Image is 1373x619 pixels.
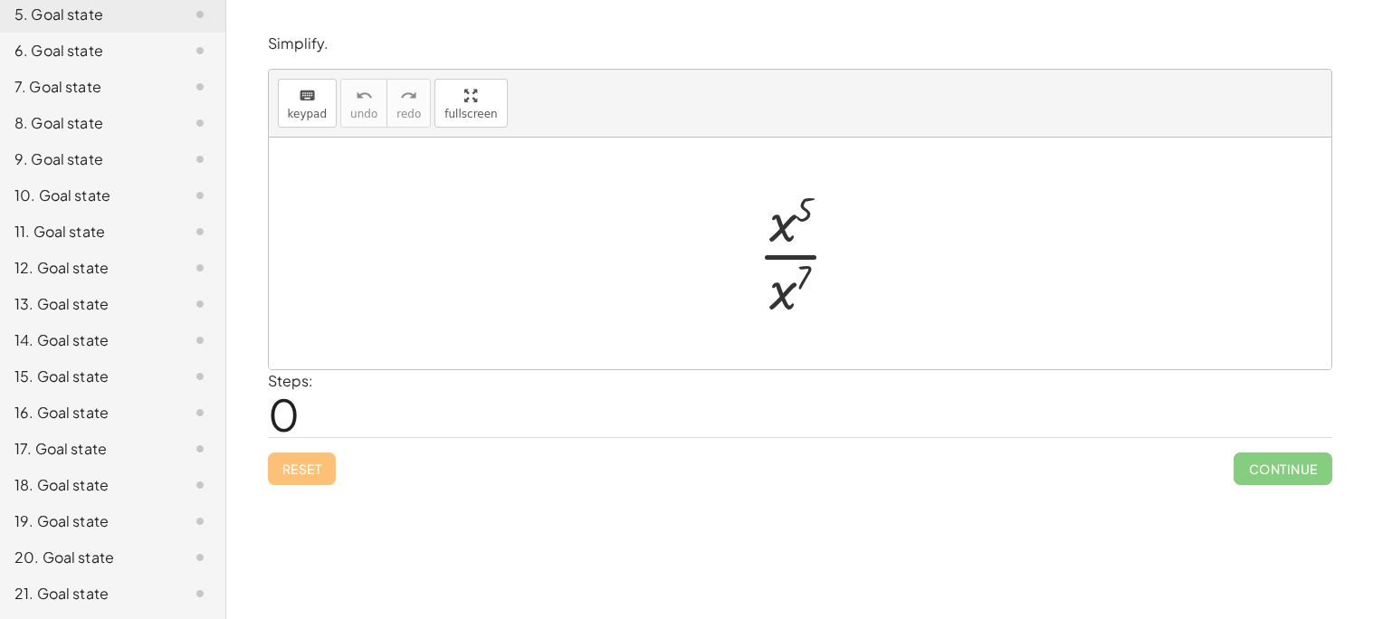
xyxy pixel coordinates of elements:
div: 15. Goal state [14,366,160,387]
i: undo [356,85,373,107]
i: Task not started. [189,329,211,351]
div: 14. Goal state [14,329,160,351]
span: undo [350,108,377,120]
i: Task not started. [189,402,211,424]
div: 11. Goal state [14,221,160,243]
div: 19. Goal state [14,510,160,532]
div: 8. Goal state [14,112,160,134]
i: Task not started. [189,583,211,605]
div: 12. Goal state [14,257,160,279]
i: Task not started. [189,148,211,170]
i: keyboard [299,85,316,107]
button: undoundo [340,79,387,128]
div: 20. Goal state [14,547,160,568]
div: 9. Goal state [14,148,160,170]
button: keyboardkeypad [278,79,338,128]
div: 6. Goal state [14,40,160,62]
i: redo [400,85,417,107]
i: Task not started. [189,510,211,532]
div: 16. Goal state [14,402,160,424]
i: Task not started. [189,221,211,243]
div: 10. Goal state [14,185,160,206]
i: Task not started. [189,112,211,134]
i: Task not started. [189,547,211,568]
i: Task not started. [189,40,211,62]
i: Task not started. [189,4,211,25]
span: redo [396,108,421,120]
label: Steps: [268,371,313,390]
i: Task not started. [189,76,211,98]
p: Simplify. [268,33,1332,54]
span: fullscreen [444,108,497,120]
i: Task not started. [189,366,211,387]
button: redoredo [386,79,431,128]
div: 18. Goal state [14,474,160,496]
i: Task not started. [189,257,211,279]
i: Task not started. [189,293,211,315]
span: 0 [268,386,300,442]
i: Task not started. [189,474,211,496]
div: 21. Goal state [14,583,160,605]
div: 7. Goal state [14,76,160,98]
div: 5. Goal state [14,4,160,25]
button: fullscreen [434,79,507,128]
div: 17. Goal state [14,438,160,460]
div: 13. Goal state [14,293,160,315]
i: Task not started. [189,185,211,206]
i: Task not started. [189,438,211,460]
span: keypad [288,108,328,120]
